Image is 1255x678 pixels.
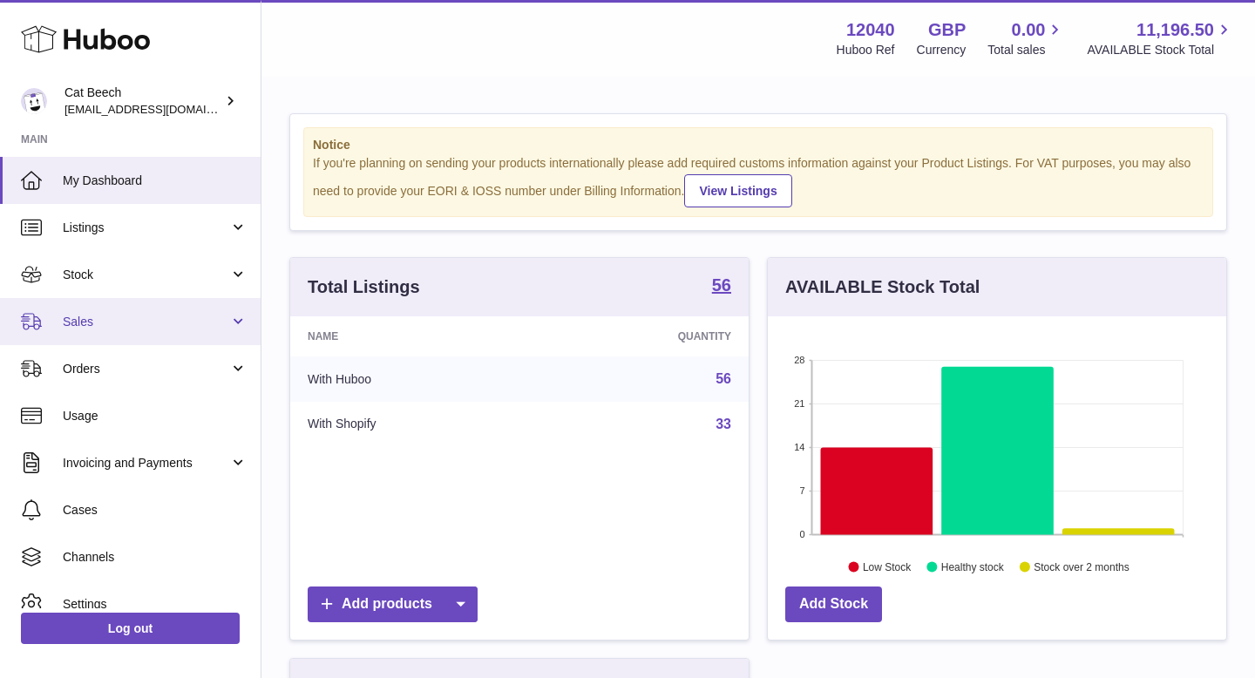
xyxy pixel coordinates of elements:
text: 14 [794,442,804,452]
div: Currency [917,42,967,58]
strong: 12040 [846,18,895,42]
span: AVAILABLE Stock Total [1087,42,1234,58]
span: Settings [63,596,248,613]
th: Name [290,316,538,356]
div: Huboo Ref [837,42,895,58]
a: Add products [308,586,478,622]
text: 21 [794,398,804,409]
td: With Huboo [290,356,538,402]
span: Invoicing and Payments [63,455,229,471]
span: Cases [63,502,248,519]
text: 28 [794,355,804,365]
span: [EMAIL_ADDRESS][DOMAIN_NAME] [64,102,256,116]
span: 0.00 [1012,18,1046,42]
span: Channels [63,549,248,566]
div: Cat Beech [64,85,221,118]
img: Cat@thetruthbrush.com [21,88,47,114]
a: Add Stock [785,586,882,622]
a: 33 [716,417,731,431]
span: Usage [63,408,248,424]
strong: GBP [928,18,966,42]
span: Stock [63,267,229,283]
text: 0 [799,529,804,539]
strong: 56 [712,276,731,294]
span: Orders [63,361,229,377]
span: My Dashboard [63,173,248,189]
span: Sales [63,314,229,330]
strong: Notice [313,137,1204,153]
td: With Shopify [290,402,538,447]
a: 0.00 Total sales [987,18,1065,58]
span: 11,196.50 [1136,18,1214,42]
a: Log out [21,613,240,644]
h3: Total Listings [308,275,420,299]
text: 7 [799,485,804,496]
th: Quantity [538,316,749,356]
div: If you're planning on sending your products internationally please add required customs informati... [313,155,1204,207]
a: View Listings [684,174,791,207]
h3: AVAILABLE Stock Total [785,275,980,299]
span: Listings [63,220,229,236]
a: 56 [712,276,731,297]
text: Stock over 2 months [1034,560,1129,573]
text: Low Stock [863,560,912,573]
span: Total sales [987,42,1065,58]
a: 11,196.50 AVAILABLE Stock Total [1087,18,1234,58]
a: 56 [716,371,731,386]
text: Healthy stock [941,560,1005,573]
